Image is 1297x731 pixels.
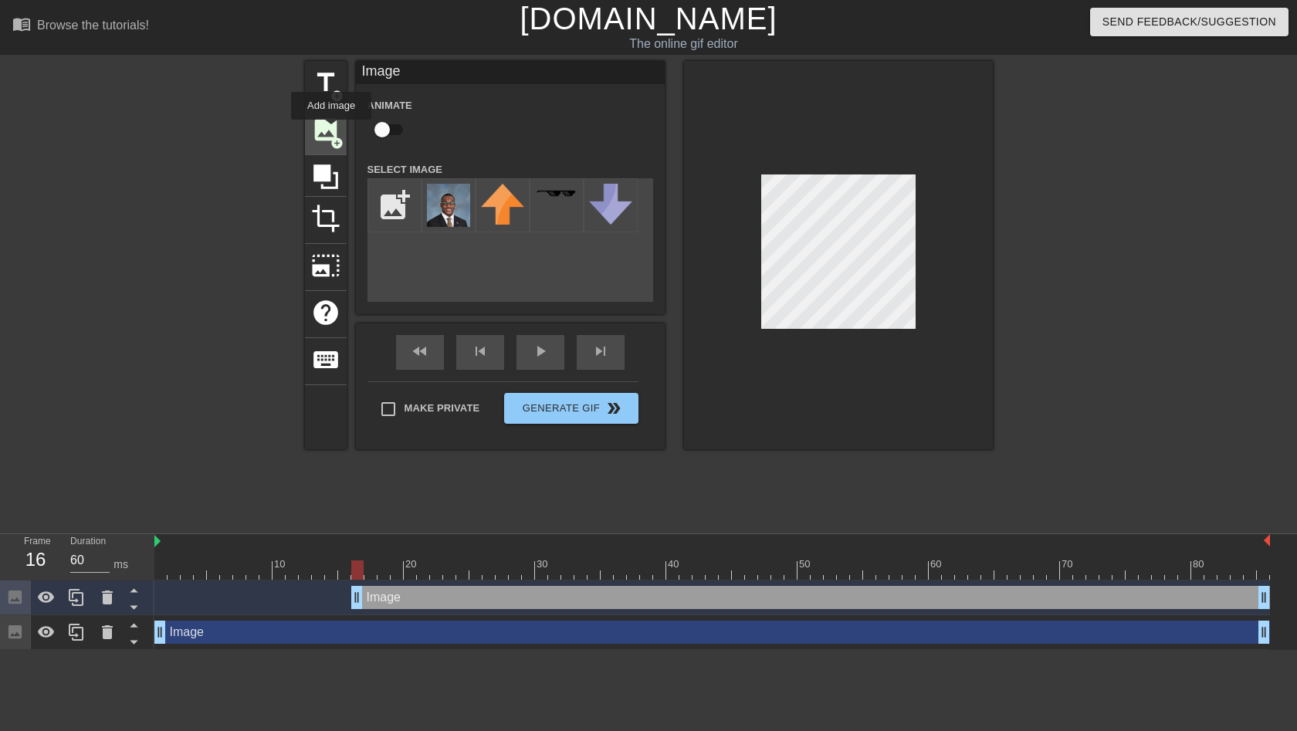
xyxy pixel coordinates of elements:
span: drag_handle [1256,590,1272,605]
span: title [311,68,340,97]
span: photo_size_select_large [311,251,340,280]
div: 60 [930,557,944,572]
a: [DOMAIN_NAME] [520,2,777,36]
span: drag_handle [1256,624,1272,640]
img: downvote.png [589,184,632,225]
div: 10 [274,557,288,572]
span: help [311,298,340,327]
span: image [311,115,340,144]
a: Browse the tutorials! [12,15,149,39]
span: Send Feedback/Suggestion [1102,12,1276,32]
div: 30 [537,557,550,572]
span: add_circle [330,90,344,103]
div: 50 [799,557,813,572]
span: fast_rewind [411,342,429,360]
div: 70 [1062,557,1075,572]
span: skip_previous [471,342,489,360]
span: menu_book [12,15,31,33]
button: Generate Gif [504,393,638,424]
div: Image [356,61,665,84]
span: play_arrow [531,342,550,360]
button: Send Feedback/Suggestion [1090,8,1289,36]
span: keyboard [311,345,340,374]
div: 80 [1193,557,1207,572]
span: skip_next [591,342,610,360]
span: drag_handle [349,590,364,605]
div: The online gif editor [440,35,927,53]
span: Generate Gif [510,399,632,418]
span: double_arrow [604,399,623,418]
img: deal-with-it.png [535,189,578,198]
div: 40 [668,557,682,572]
label: Animate [367,98,412,113]
span: add_circle [330,137,344,150]
label: Duration [70,537,106,547]
img: bound-end.png [1264,534,1270,547]
div: 16 [24,546,47,574]
img: upvote.png [481,184,524,225]
span: drag_handle [152,624,168,640]
span: Make Private [405,401,480,416]
img: A2nry-1744418379680.jpeg [427,184,470,227]
div: Frame [12,534,59,579]
div: ms [113,557,128,573]
div: 20 [405,557,419,572]
div: Browse the tutorials! [37,19,149,32]
label: Select Image [367,162,443,178]
span: crop [311,204,340,233]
